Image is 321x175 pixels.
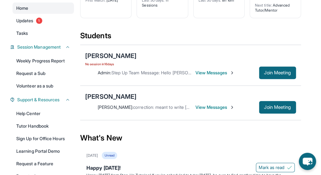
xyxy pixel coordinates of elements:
[264,71,291,75] span: Join Meeting
[259,164,284,171] span: Mark as read
[85,51,137,60] div: [PERSON_NAME]
[195,104,235,110] span: View Messages
[133,104,249,110] span: correction: meant to write [PERSON_NAME] for Thurs @ 7!
[287,165,292,170] img: Mark as read
[13,3,74,14] a: Home
[80,31,301,45] div: Students
[13,120,74,132] a: Tutor Handbook
[13,28,74,39] a: Tasks
[16,30,28,36] span: Tasks
[13,158,74,169] a: Request a Feature
[264,105,291,109] span: Join Meeting
[255,3,272,8] span: Next title :
[230,70,235,75] img: Chevron-Right
[13,133,74,144] a: Sign Up for Office Hours
[15,97,70,103] button: Support & Resources
[36,18,42,24] span: 1
[13,108,74,119] a: Help Center
[16,18,34,24] span: Updates
[259,66,296,79] button: Join Meeting
[85,92,137,101] div: [PERSON_NAME]
[98,70,111,75] span: Admin :
[17,97,60,103] span: Support & Resources
[13,80,74,92] a: Volunteer as a sub
[86,164,295,173] div: Happy [DATE]!
[230,105,235,110] img: Chevron-Right
[85,61,137,66] span: No session in 16 days
[259,101,296,114] button: Join Meeting
[16,5,28,11] span: Home
[13,146,74,157] a: Learning Portal Demo
[13,55,74,66] a: Weekly Progress Report
[299,153,316,170] button: chat-button
[13,68,74,79] a: Request a Sub
[15,44,70,50] button: Session Management
[86,153,98,158] div: [DATE]
[102,152,117,159] div: Unread
[195,70,235,76] span: View Messages
[256,163,295,172] button: Mark as read
[80,124,301,152] div: What's New
[98,104,133,110] span: [PERSON_NAME] :
[13,15,74,26] a: Updates1
[17,44,61,50] span: Session Management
